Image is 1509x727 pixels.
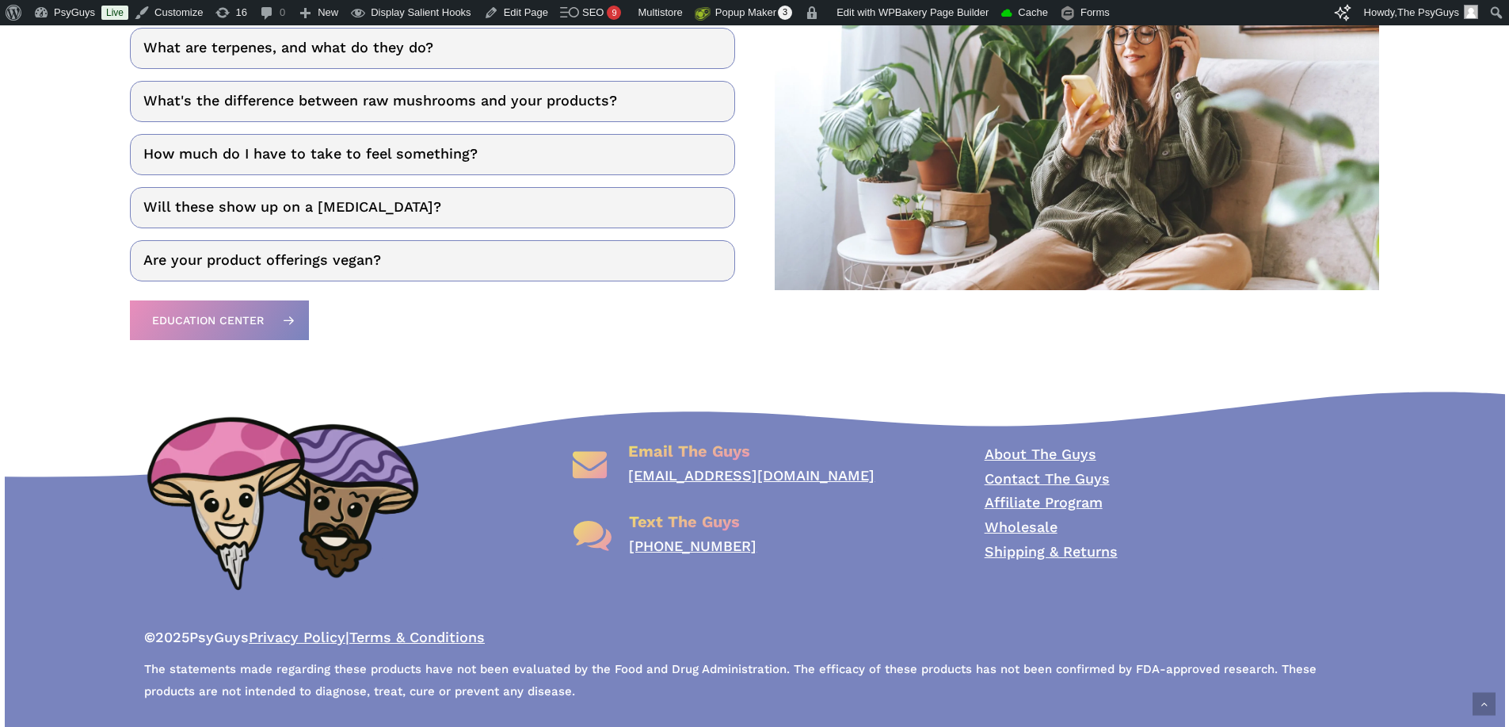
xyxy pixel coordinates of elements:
a: Will these show up on a [MEDICAL_DATA]? [130,187,735,228]
span: The PsyGuys [1397,6,1459,18]
a: Are your product offerings vegan? [130,240,735,281]
div: 9 [607,6,621,20]
span: The statements made regarding these products have not been evaluated by the Food and Drug Adminis... [144,662,1317,703]
a: How much do I have to take to feel something? [130,134,735,175]
span: Text The Guys [629,512,740,531]
span: 3 [778,6,792,20]
a: What are terpenes, and what do they do? [130,28,735,69]
span: 2025 [155,629,189,645]
b: © [144,629,155,645]
a: What's the difference between raw mushrooms and your products? [130,81,735,122]
a: Privacy Policy [249,629,345,645]
span: Education Center [152,312,264,328]
a: Terms & Conditions [349,629,485,645]
span: Email The Guys [628,442,750,461]
a: Wholesale [985,518,1057,535]
a: Back to top [1473,693,1496,716]
a: Live [101,6,128,20]
a: Affiliate Program [985,494,1103,511]
a: Education Center [130,300,309,340]
a: [PHONE_NUMBER] [629,538,756,554]
a: [EMAIL_ADDRESS][DOMAIN_NAME] [628,467,875,484]
span: PsyGuys | [144,629,485,649]
img: Avatar photo [1464,5,1478,19]
a: About The Guys [985,446,1096,462]
a: Shipping & Returns [985,543,1118,560]
img: PsyGuys Heads Logo [144,399,421,606]
a: Contact The Guys [985,470,1110,487]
